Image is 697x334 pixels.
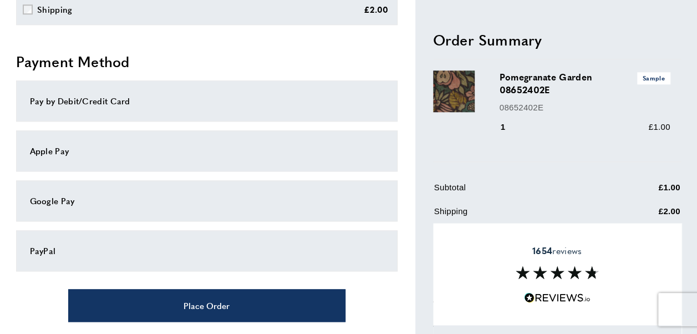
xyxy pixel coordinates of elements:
p: 08652402E [500,101,670,114]
h2: Order Summary [433,30,681,50]
td: £2.00 [604,205,680,226]
span: reviews [532,245,582,256]
td: Shipping [434,205,603,226]
td: £1.00 [604,181,680,203]
button: Place Order [68,289,345,322]
span: Sample [637,73,670,84]
td: Subtotal [434,181,603,203]
div: Apple Pay [30,144,384,158]
span: £1.00 [648,122,670,131]
img: Pomegranate Garden 08652402E [433,71,475,113]
div: 1 [500,120,521,134]
div: Shipping [37,3,72,16]
strong: 1654 [532,244,552,257]
div: Google Pay [30,194,384,208]
div: Pay by Debit/Credit Card [30,94,384,108]
div: PayPal [30,244,384,257]
h3: Pomegranate Garden 08652402E [500,71,670,97]
img: Reviews section [516,266,599,279]
img: Reviews.io 5 stars [524,292,591,303]
div: £2.00 [364,3,389,16]
h2: Payment Method [16,52,398,72]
